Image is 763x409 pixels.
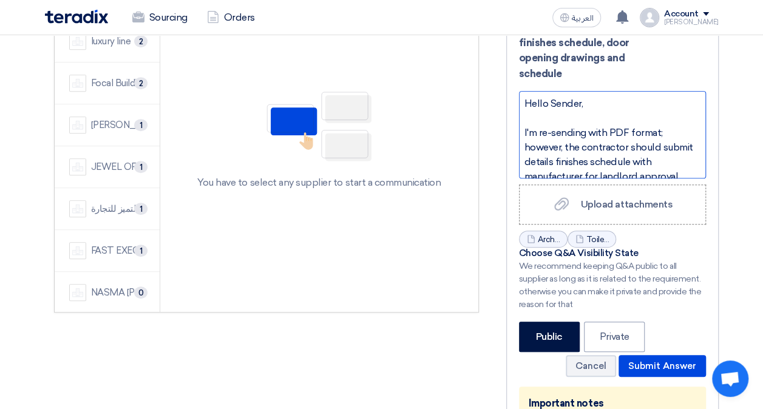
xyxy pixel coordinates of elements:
span: 1 [134,161,148,173]
img: company-name [69,158,86,175]
span: 1 [134,119,148,131]
div: Focal Buildings Solutions (FBS) [91,76,146,90]
span: 2 [134,77,148,89]
img: company-name [69,284,86,301]
a: Open chat [712,360,748,397]
label: Private [584,322,645,352]
div: شركة اميال التميز للتجارة [91,202,146,216]
span: 1 [134,203,148,215]
img: company-name [69,200,86,217]
div: Type your answer here... [519,91,706,178]
button: Submit Answer [619,355,706,377]
button: العربية [552,8,601,27]
span: Toilets_Wall_1756816995477.pdf [586,234,611,246]
img: No Partner Selected [259,87,380,165]
a: Orders [197,4,265,31]
img: company-name [69,75,86,92]
div: [PERSON_NAME] [664,19,719,25]
div: Account [664,9,699,19]
div: luxury line [91,35,131,49]
img: company-name [69,117,86,134]
button: Cancel [566,355,616,377]
div: NASMA [PERSON_NAME] CONTRACTING CO [91,286,146,300]
img: Teradix logo [45,10,108,24]
span: Arch_with_PDF_Format_1756816957179.pdf [538,234,562,246]
img: company-name [69,242,86,259]
div: JEWEL OF THE CRADLE [91,160,146,174]
img: company-name [69,33,86,50]
span: I'm re-sending with PDF format; however, the contractor should submit details finishes schedule w... [524,127,693,182]
span: العربية [572,14,594,22]
img: profile_test.png [640,8,659,27]
label: Public [519,322,580,352]
span: Upload attachments [581,198,673,210]
div: Choose Q&A Visibility State [519,248,706,260]
a: Sourcing [123,4,197,31]
div: -kindly provide us with finishes schedule, door opening drawings and schedule [519,19,706,81]
div: We recommend keeping Q&A public to all supplier as long as it is related to the requirement. othe... [519,260,706,311]
span: 2 [134,35,148,47]
div: [PERSON_NAME] Saudi Arabia Ltd. [91,118,146,132]
div: You have to select any supplier to start a communication [197,175,441,190]
div: FAST EXECUTION [91,244,146,258]
span: 0 [134,286,148,299]
span: 1 [134,245,148,257]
